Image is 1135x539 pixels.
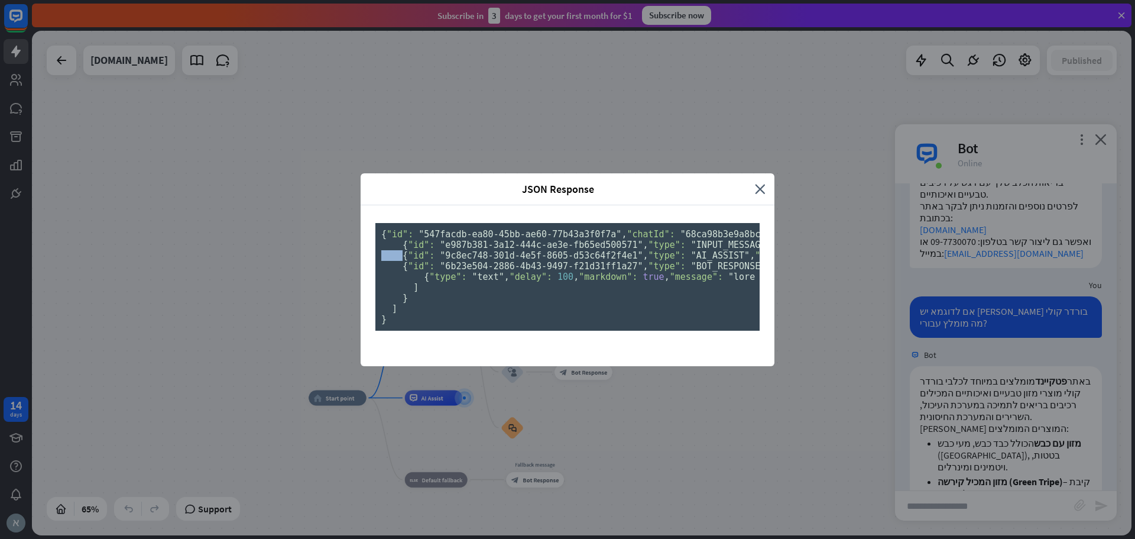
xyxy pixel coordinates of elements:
[429,272,466,282] span: "type":
[9,5,45,40] button: Open LiveChat chat widget
[440,261,643,272] span: "6b23e504-2886-4b43-9497-f21d31ff1a27"
[387,229,413,240] span: "id":
[648,240,686,250] span: "type":
[440,250,643,261] span: "9c8ec748-301d-4e5f-8605-d53c64f2f4e1"
[680,229,819,240] span: "68ca98b3e9a8bc00070fbfdf"
[627,229,674,240] span: "chatId":
[369,182,746,196] span: JSON Response
[419,229,621,240] span: "547facdb-ea80-45bb-ae60-77b43a3f0f7a"
[375,223,760,331] pre: { , , , , , , , { , , , , }, [ , , ], [ { , , }, { , , }, { , , [ { , , , } ] } ] }
[648,250,686,261] span: "type":
[408,261,434,272] span: "id":
[691,250,750,261] span: "AI_ASSIST"
[643,272,664,282] span: true
[670,272,723,282] span: "message":
[755,250,803,261] span: "SOURCE":
[408,250,434,261] span: "id":
[472,272,504,282] span: "text"
[440,240,643,250] span: "e987b381-3a12-444c-ae3e-fb65ed500571"
[691,240,771,250] span: "INPUT_MESSAGE"
[408,240,434,250] span: "id":
[648,261,686,272] span: "type":
[579,272,637,282] span: "markdown":
[691,261,766,272] span: "BOT_RESPONSE"
[510,272,552,282] span: "delay":
[557,272,573,282] span: 100
[755,182,766,196] i: close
